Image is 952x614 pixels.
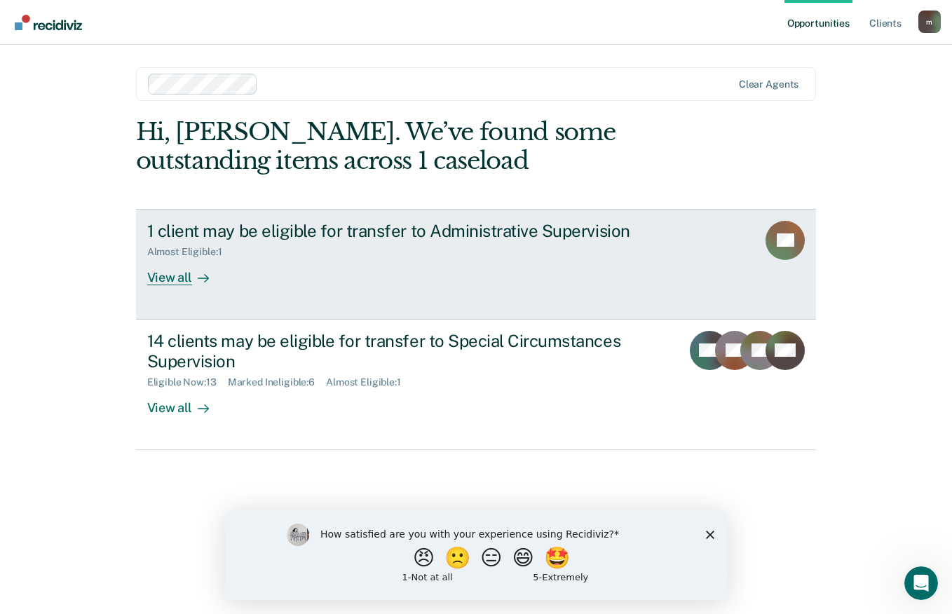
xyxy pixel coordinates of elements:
[147,258,226,285] div: View all
[739,79,798,90] div: Clear agents
[147,331,639,371] div: 14 clients may be eligible for transfer to Special Circumstances Supervision
[15,15,82,30] img: Recidiviz
[918,11,941,33] div: m
[147,376,228,388] div: Eligible Now : 13
[228,376,326,388] div: Marked Ineligible : 6
[136,209,817,320] a: 1 client may be eligible for transfer to Administrative SupervisionAlmost Eligible:1View all
[136,118,680,175] div: Hi, [PERSON_NAME]. We’ve found some outstanding items across 1 caseload
[326,376,412,388] div: Almost Eligible : 1
[904,566,938,600] iframe: Intercom live chat
[225,510,727,600] iframe: Survey by Kim from Recidiviz
[136,320,817,450] a: 14 clients may be eligible for transfer to Special Circumstances SupervisionEligible Now:13Marked...
[147,246,233,258] div: Almost Eligible : 1
[147,221,639,241] div: 1 client may be eligible for transfer to Administrative Supervision
[147,388,226,416] div: View all
[918,11,941,33] button: Profile dropdown button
